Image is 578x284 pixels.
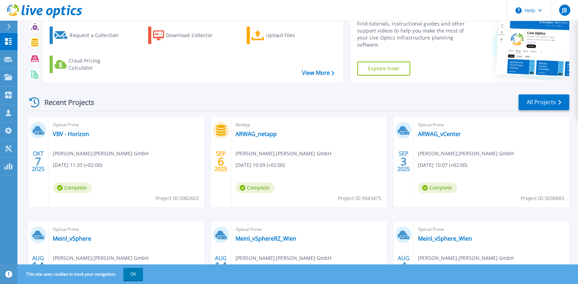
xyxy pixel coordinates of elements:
[236,130,277,137] a: ARWAG_netapp
[236,226,383,233] span: Optical Prime
[236,150,331,157] span: [PERSON_NAME] , [PERSON_NAME] GmbH
[53,150,149,157] span: [PERSON_NAME] , [PERSON_NAME] GmbH
[53,226,200,233] span: Optical Prime
[302,70,334,76] a: View More
[68,57,124,71] div: Cloud Pricing Calculator
[50,27,128,44] a: Request a Collection
[123,268,143,281] button: OK
[418,183,457,193] span: Complete
[236,235,296,242] a: Meinl_vSphereRZ_Wien
[53,121,200,129] span: Optical Prime
[338,194,381,202] span: Project ID: 3043475
[418,130,461,137] a: ARWAG_vCenter
[400,158,407,164] span: 3
[218,158,224,164] span: 6
[236,161,285,169] span: [DATE] 10:09 (+02:00)
[70,28,125,42] div: Request a Collection
[31,149,45,174] div: OKT 2025
[27,94,104,111] div: Recent Projects
[519,94,569,110] a: All Projects
[247,27,325,44] a: Upload Files
[53,254,149,262] span: [PERSON_NAME] , [PERSON_NAME] GmbH
[166,28,222,42] div: Download Collector
[236,183,275,193] span: Complete
[215,263,227,269] span: 14
[397,253,410,279] div: AUG 2025
[357,62,410,76] a: Explore Now!
[266,28,322,42] div: Upload Files
[32,263,44,269] span: 14
[53,235,91,242] a: Meinl_vSphere
[31,253,45,279] div: AUG 2025
[53,161,102,169] span: [DATE] 11:33 (+02:00)
[521,194,564,202] span: Project ID: 3038883
[156,194,199,202] span: Project ID: 3082603
[148,27,226,44] a: Download Collector
[50,56,128,73] a: Cloud Pricing Calculator
[418,254,514,262] span: [PERSON_NAME] , [PERSON_NAME] GmbH
[19,268,143,281] span: This site uses cookies to track your navigation.
[53,183,92,193] span: Complete
[397,149,410,174] div: SEP 2025
[418,235,472,242] a: Meinl_vSphere_Wien
[214,253,227,279] div: AUG 2025
[214,149,227,174] div: SEP 2025
[400,263,407,269] span: 4
[236,254,331,262] span: [PERSON_NAME] , [PERSON_NAME] GmbH
[562,7,567,13] span: JB
[418,226,565,233] span: Optical Prime
[53,130,89,137] a: VBV - Horizon
[418,121,565,129] span: Optical Prime
[357,20,468,48] div: Find tutorials, instructional guides and other support videos to help you make the most of your L...
[418,150,514,157] span: [PERSON_NAME] , [PERSON_NAME] GmbH
[418,161,467,169] span: [DATE] 10:07 (+02:00)
[35,158,41,164] span: 7
[236,121,383,129] span: NetApp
